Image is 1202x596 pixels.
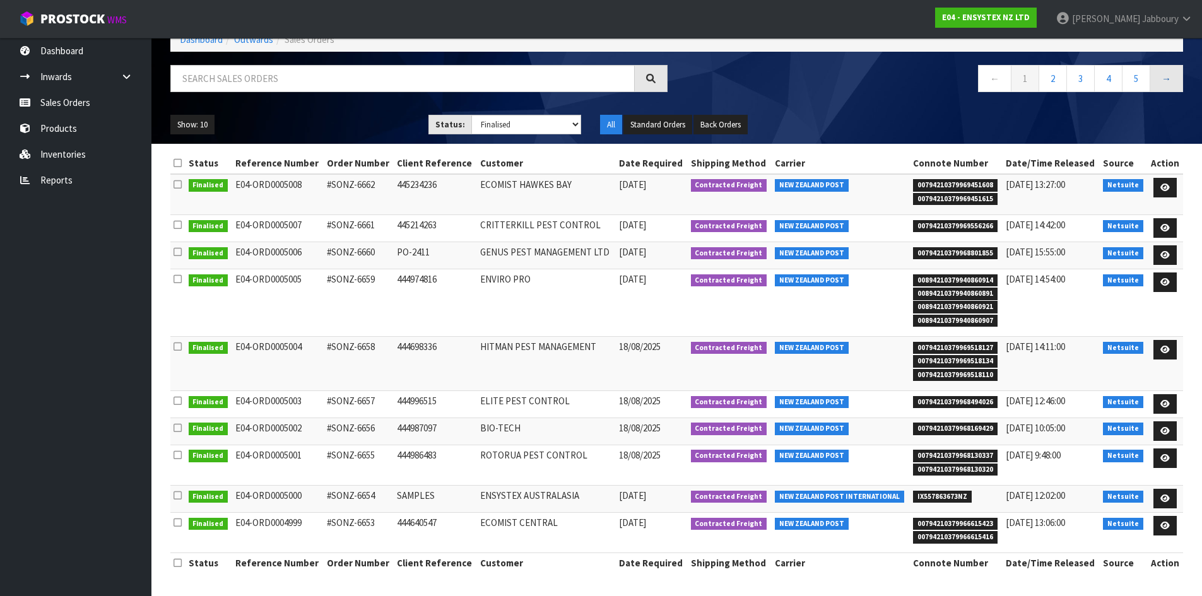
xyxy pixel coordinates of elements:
[978,65,1011,92] a: ←
[691,450,767,462] span: Contracted Freight
[107,14,127,26] small: WMS
[1006,219,1065,231] span: [DATE] 14:42:00
[913,423,998,435] span: 00794210379968169429
[913,464,998,476] span: 00794210379968130320
[691,491,767,503] span: Contracted Freight
[324,214,394,242] td: #SONZ-6661
[394,553,477,573] th: Client Reference
[913,342,998,354] span: 00794210379969518127
[775,220,849,233] span: NEW ZEALAND POST
[691,179,767,192] span: Contracted Freight
[394,418,477,445] td: 444987097
[913,301,998,313] span: 00894210379940860921
[189,342,228,354] span: Finalised
[189,247,228,260] span: Finalised
[686,65,1184,96] nav: Page navigation
[1003,153,1100,173] th: Date/Time Released
[477,418,616,445] td: BIO-TECH
[1006,517,1065,529] span: [DATE] 13:06:00
[913,369,998,382] span: 00794210379969518110
[477,214,616,242] td: CRITTERKILL PEST CONTROL
[394,174,477,215] td: 445234236
[324,174,394,215] td: #SONZ-6662
[435,119,465,130] strong: Status:
[913,315,998,327] span: 00894210379940860907
[1142,13,1179,25] span: Jabboury
[394,445,477,485] td: 444986483
[394,214,477,242] td: 445214263
[913,491,972,503] span: IX557863673NZ
[477,174,616,215] td: ECOMIST HAWKES BAY
[324,553,394,573] th: Order Number
[772,553,910,573] th: Carrier
[623,115,692,135] button: Standard Orders
[180,33,223,45] a: Dashboard
[477,269,616,336] td: ENVIRO PRO
[1148,553,1183,573] th: Action
[394,153,477,173] th: Client Reference
[913,220,998,233] span: 00794210379969556266
[619,178,646,190] span: [DATE]
[616,153,688,173] th: Date Required
[913,518,998,530] span: 00794210379966615423
[477,485,616,512] td: ENSYSTEX AUSTRALASIA
[688,553,772,573] th: Shipping Method
[1003,553,1100,573] th: Date/Time Released
[232,512,324,552] td: E04-ORD0004999
[232,336,324,390] td: E04-ORD0005004
[324,269,394,336] td: #SONZ-6659
[324,445,394,485] td: #SONZ-6655
[1094,65,1122,92] a: 4
[775,450,849,462] span: NEW ZEALAND POST
[913,531,998,544] span: 00794210379966615416
[1066,65,1095,92] a: 3
[232,418,324,445] td: E04-ORD0005002
[170,115,215,135] button: Show: 10
[394,485,477,512] td: SAMPLES
[394,269,477,336] td: 444974816
[170,65,635,92] input: Search sales orders
[232,242,324,269] td: E04-ORD0005006
[691,423,767,435] span: Contracted Freight
[775,179,849,192] span: NEW ZEALAND POST
[913,288,998,300] span: 00894210379940860891
[186,153,232,173] th: Status
[1150,65,1183,92] a: →
[913,193,998,206] span: 00794210379969451615
[189,179,228,192] span: Finalised
[619,422,661,434] span: 18/08/2025
[324,153,394,173] th: Order Number
[772,153,910,173] th: Carrier
[232,390,324,418] td: E04-ORD0005003
[477,553,616,573] th: Customer
[1103,179,1143,192] span: Netsuite
[691,274,767,287] span: Contracted Freight
[600,115,622,135] button: All
[477,153,616,173] th: Customer
[775,247,849,260] span: NEW ZEALAND POST
[394,512,477,552] td: 444640547
[1006,341,1065,353] span: [DATE] 14:11:00
[232,153,324,173] th: Reference Number
[1103,247,1143,260] span: Netsuite
[477,390,616,418] td: ELITE PEST CONTROL
[324,242,394,269] td: #SONZ-6660
[189,220,228,233] span: Finalised
[910,553,1003,573] th: Connote Number
[189,491,228,503] span: Finalised
[232,214,324,242] td: E04-ORD0005007
[619,246,646,258] span: [DATE]
[1006,395,1065,407] span: [DATE] 12:46:00
[232,269,324,336] td: E04-ORD0005005
[285,33,334,45] span: Sales Orders
[1103,518,1143,530] span: Netsuite
[775,518,849,530] span: NEW ZEALAND POST
[394,242,477,269] td: PO-2411
[942,12,1030,23] strong: E04 - ENSYSTEX NZ LTD
[1103,491,1143,503] span: Netsuite
[775,396,849,409] span: NEW ZEALAND POST
[1103,396,1143,409] span: Netsuite
[619,395,661,407] span: 18/08/2025
[189,450,228,462] span: Finalised
[616,553,688,573] th: Date Required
